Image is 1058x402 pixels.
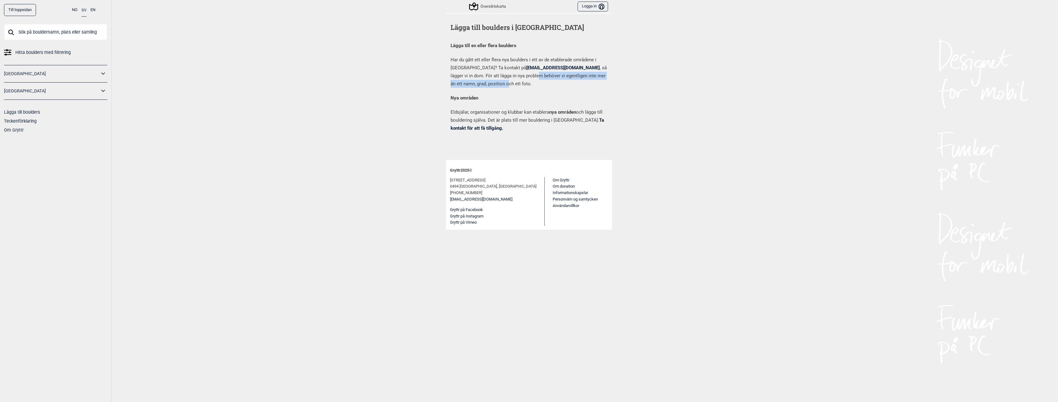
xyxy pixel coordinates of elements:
[553,203,579,208] a: Användarvillkor
[450,207,483,213] button: Gryttr på Facebook
[451,43,516,48] strong: Lägga till en eller flera boulders
[450,213,483,220] button: Gryttr på Instagram
[82,4,86,17] button: SV
[470,3,506,10] div: Översiktskarta
[4,119,37,124] a: Teckenförklaring
[4,128,24,132] a: Om Gryttr
[4,69,99,78] a: [GEOGRAPHIC_DATA]
[450,183,536,190] span: 0494 [GEOGRAPHIC_DATA], [GEOGRAPHIC_DATA]
[450,177,485,184] span: [STREET_ADDRESS]
[553,190,588,195] a: Informationskapslar
[553,184,575,189] a: Om donation
[450,196,512,203] a: [EMAIL_ADDRESS][DOMAIN_NAME]
[549,109,576,115] strong: nya områden
[451,95,478,101] strong: Nya områden
[451,117,604,131] a: Ta kontakt för att få tillgång.
[4,110,40,115] a: Lägga till boulders
[15,48,71,57] span: Hitta boulders med filtrering
[451,23,607,32] h1: Lägga till boulders i [GEOGRAPHIC_DATA]
[553,197,598,201] a: Personvärn og samtycken
[4,87,99,95] a: [GEOGRAPHIC_DATA]
[4,4,36,16] a: Till toppsidan
[578,2,608,12] button: Logga in
[72,4,78,16] button: NO
[526,65,600,71] a: [EMAIL_ADDRESS][DOMAIN_NAME]
[90,4,95,16] button: EN
[450,190,482,196] span: [PHONE_NUMBER]
[451,56,607,88] p: Har du gått ett eller flera nya boulders i ett av de etablerade områdene i [GEOGRAPHIC_DATA]? Ta ...
[553,178,569,182] a: Om Gryttr
[4,48,107,57] a: Hitta boulders med filtrering
[450,219,477,226] button: Gryttr på Vimeo
[450,164,608,177] div: Gryttr 2025 ©
[451,108,607,132] p: Eldsjälar, organisationer og klubbar kan etablera och lägga till bouldering själva. Det är plats ...
[4,24,107,40] input: Sök på bouldernamn, plats eller samling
